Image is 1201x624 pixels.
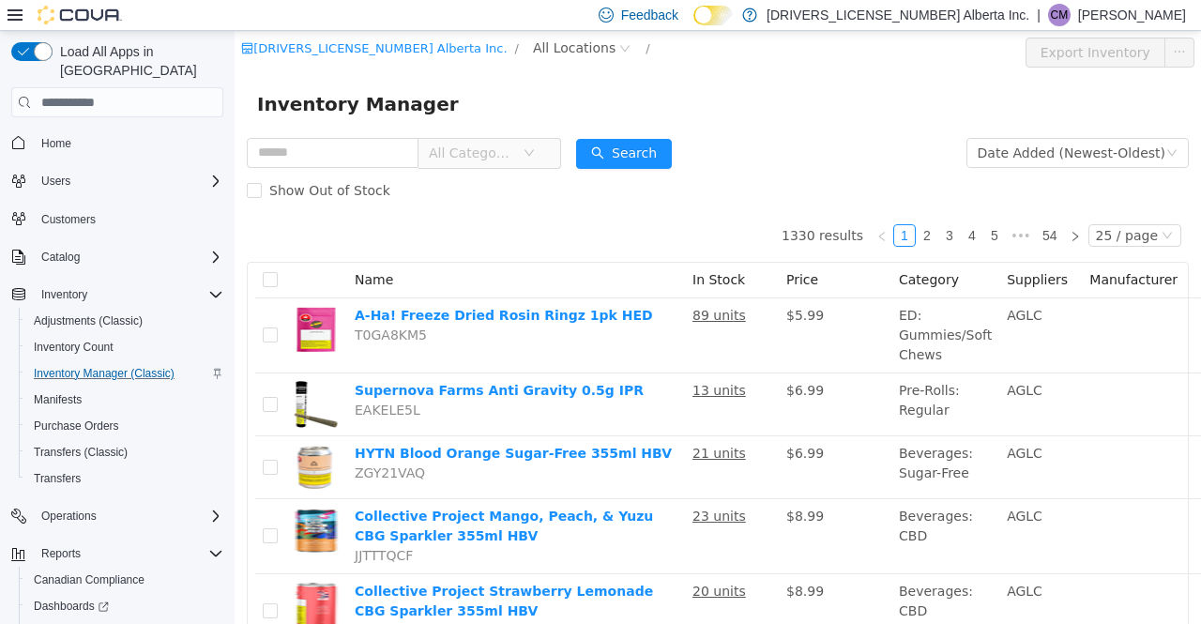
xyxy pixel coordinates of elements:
span: Purchase Orders [26,415,223,437]
span: Manifests [26,388,223,411]
a: Adjustments (Classic) [26,310,150,332]
span: Adjustments (Classic) [26,310,223,332]
span: Purchase Orders [34,419,119,434]
button: Inventory [34,283,95,306]
button: Inventory [4,282,231,308]
u: 20 units [458,553,511,568]
p: [DRIVERS_LICENSE_NUMBER] Alberta Inc. [767,4,1029,26]
a: Purchase Orders [26,415,127,437]
button: Export Inventory [791,7,931,37]
a: Transfers (Classic) [26,441,135,464]
img: Collective Project Mango, Peach, & Yuzu CBG Sparkler 355ml HBV hero shot [58,476,105,523]
span: Inventory Manager [23,58,236,88]
span: All Categories [194,113,280,131]
button: Adjustments (Classic) [19,308,231,334]
span: AGLC [772,478,808,493]
i: icon: shop [7,11,19,23]
a: HYTN Blood Orange Sugar-Free 355ml HBV [120,415,437,430]
li: Previous Page [636,193,659,216]
span: Users [41,174,70,189]
button: Transfers [19,465,231,492]
img: Supernova Farms Anti Gravity 0.5g IPR hero shot [58,350,105,397]
span: Load All Apps in [GEOGRAPHIC_DATA] [53,42,223,80]
span: Canadian Compliance [26,569,223,591]
a: Inventory Manager (Classic) [26,362,182,385]
div: 25 / page [861,194,923,215]
p: | [1037,4,1041,26]
span: Reports [41,546,81,561]
button: Inventory Manager (Classic) [19,360,231,387]
span: All Locations [298,7,381,27]
a: Inventory Count [26,336,121,358]
p: [PERSON_NAME] [1078,4,1186,26]
span: Suppliers [772,241,833,256]
span: Inventory Count [26,336,223,358]
li: 2 [681,193,704,216]
td: Beverages: Sugar-Free [657,405,765,468]
span: Customers [41,212,96,227]
span: / [411,10,415,24]
button: Customers [4,205,231,233]
span: $8.99 [552,478,589,493]
div: Curtis Martel [1048,4,1071,26]
u: 13 units [458,352,511,367]
span: Adjustments (Classic) [34,313,143,328]
span: Transfers (Classic) [34,445,128,460]
button: Users [4,168,231,194]
li: 3 [704,193,726,216]
u: 89 units [458,277,511,292]
span: Home [34,130,223,154]
li: 4 [726,193,749,216]
button: Users [34,170,78,192]
a: 4 [727,194,748,215]
span: Reports [34,542,223,565]
a: Collective Project Strawberry Lemonade CBG Sparkler 355ml HBV [120,553,418,587]
span: T0GA8KM5 [120,297,192,312]
u: 23 units [458,478,511,493]
span: EAKELE5L [120,372,186,387]
span: Inventory Count [34,340,114,355]
span: Feedback [621,6,678,24]
a: Transfers [26,467,88,490]
span: Show Out of Stock [27,152,163,167]
button: Canadian Compliance [19,567,231,593]
a: A-Ha! Freeze Dried Rosin Ringz 1pk HED [120,277,418,292]
span: Manufacturer [855,241,943,256]
button: icon: ellipsis [930,7,960,37]
i: icon: left [642,200,653,211]
span: Transfers [34,471,81,486]
a: 54 [802,194,829,215]
a: Canadian Compliance [26,569,152,591]
li: 54 [801,193,829,216]
img: Collective Project Strawberry Lemonade CBG Sparkler 355ml HBV hero shot [58,551,105,598]
span: In Stock [458,241,510,256]
span: Price [552,241,584,256]
span: Catalog [41,250,80,265]
button: Reports [4,540,231,567]
span: UHQ7JVEQ [120,592,190,607]
span: AGLC [772,415,808,430]
button: Inventory Count [19,334,231,360]
li: Next Page [829,193,852,216]
span: $8.99 [552,553,589,568]
a: Customers [34,208,103,231]
td: Beverages: CBD [657,468,765,543]
a: Collective Project Mango, Peach, & Yuzu CBG Sparkler 355ml HBV [120,478,418,512]
a: Dashboards [19,593,231,619]
li: 5 [749,193,771,216]
button: Reports [34,542,88,565]
img: Cova [38,6,122,24]
li: 1 [659,193,681,216]
button: icon: searchSearch [342,108,437,138]
span: Inventory Manager (Classic) [34,366,175,381]
a: 2 [682,194,703,215]
span: / [281,10,284,24]
span: Dashboards [26,595,223,617]
button: Operations [34,505,104,527]
span: $5.99 [552,277,589,292]
span: ••• [771,193,801,216]
span: Users [34,170,223,192]
button: Catalog [4,244,231,270]
a: icon: shop[DRIVERS_LICENSE_NUMBER] Alberta Inc. [7,10,272,24]
td: Pre-Rolls: Regular [657,342,765,405]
